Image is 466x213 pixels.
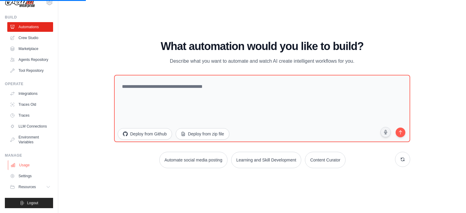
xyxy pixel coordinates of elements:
a: Tool Repository [7,66,53,75]
p: Describe what you want to automate and watch AI create intelligent workflows for you. [160,57,364,65]
button: Automate social media posting [159,152,228,168]
button: Logout [5,198,53,208]
iframe: Chat Widget [436,184,466,213]
a: Integrations [7,89,53,98]
a: Environment Variables [7,132,53,147]
div: Manage [5,153,53,158]
a: Traces Old [7,100,53,109]
button: Deploy from zip file [176,128,229,140]
a: Agents Repository [7,55,53,65]
a: Usage [8,160,54,170]
span: Logout [27,201,38,205]
button: Content Curator [305,152,346,168]
h1: What automation would you like to build? [114,40,410,52]
button: Deploy from Github [118,128,172,140]
a: Crew Studio [7,33,53,43]
div: Operate [5,82,53,86]
div: Build [5,15,53,20]
button: Resources [7,182,53,192]
button: Learning and Skill Development [231,152,302,168]
a: Settings [7,171,53,181]
a: Traces [7,111,53,120]
a: Automations [7,22,53,32]
a: Marketplace [7,44,53,54]
a: LLM Connections [7,121,53,131]
span: Resources [19,185,36,189]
